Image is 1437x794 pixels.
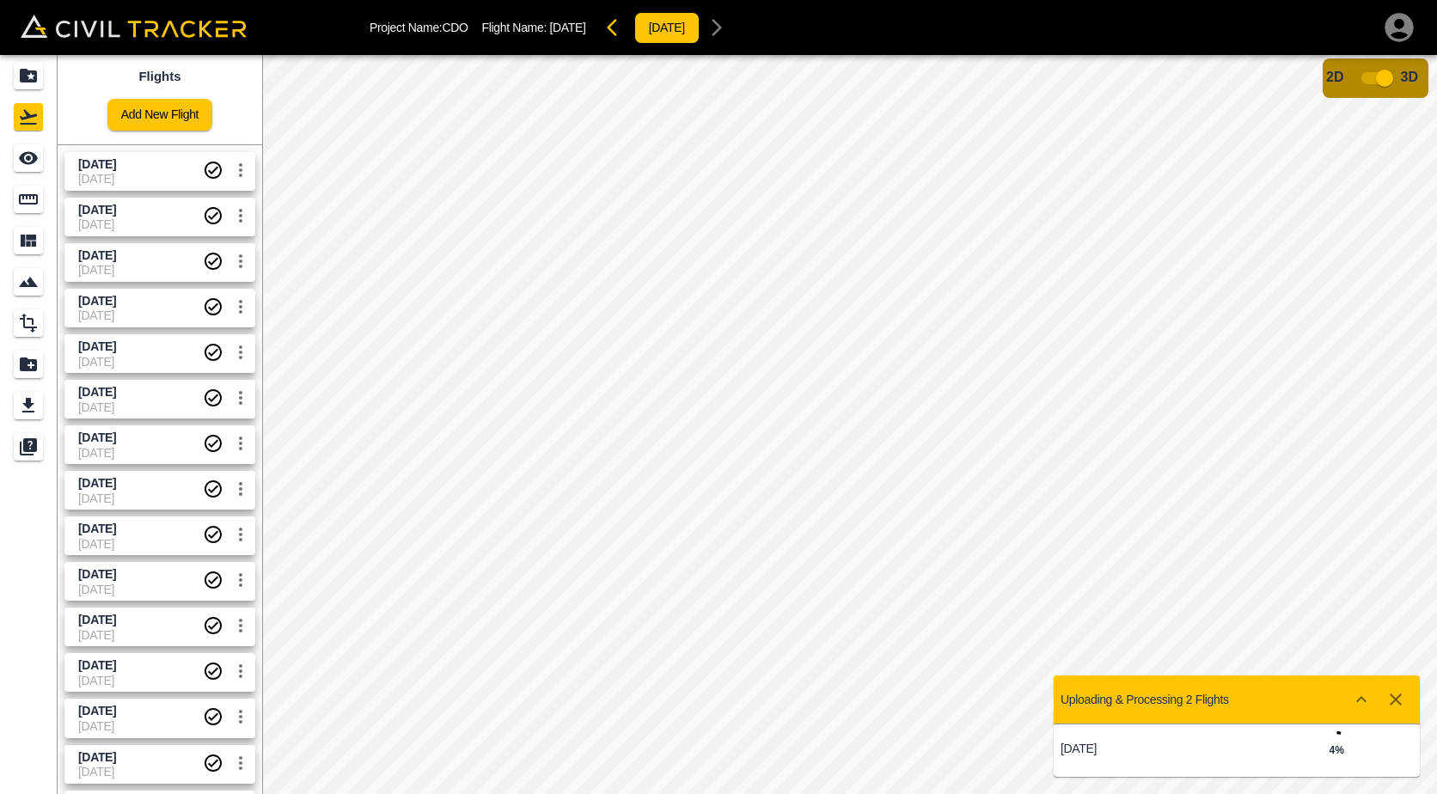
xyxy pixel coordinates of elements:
[1344,682,1379,717] button: Show more
[1326,70,1343,84] span: 2D
[370,21,468,34] p: Project Name: CDO
[482,21,586,34] p: Flight Name:
[1061,742,1237,755] p: [DATE]
[1061,693,1229,706] p: Uploading & Processing 2 Flights
[550,21,586,34] span: [DATE]
[634,12,700,44] button: [DATE]
[21,15,247,38] img: Civil Tracker
[1401,70,1418,84] span: 3D
[1329,744,1343,756] strong: 4 %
